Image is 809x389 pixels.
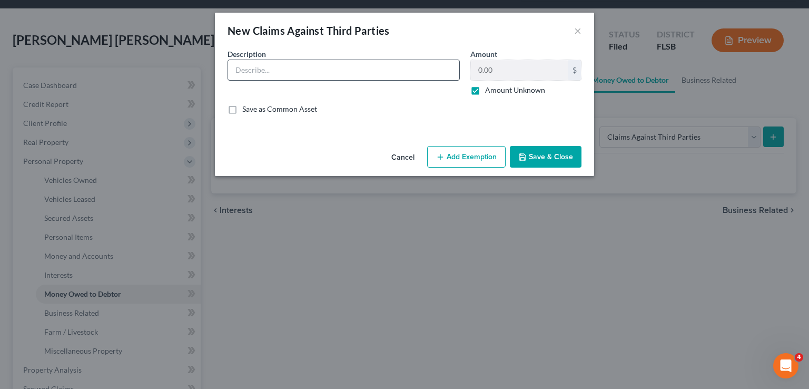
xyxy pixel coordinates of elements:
[795,353,803,362] span: 4
[427,146,506,168] button: Add Exemption
[383,147,423,168] button: Cancel
[470,48,497,60] label: Amount
[485,85,545,95] label: Amount Unknown
[228,60,459,80] input: Describe...
[228,23,390,38] div: New Claims Against Third Parties
[228,50,266,59] span: Description
[574,24,581,37] button: ×
[568,60,581,80] div: $
[242,104,317,114] label: Save as Common Asset
[471,60,568,80] input: 0.00
[510,146,581,168] button: Save & Close
[773,353,798,378] iframe: Intercom live chat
